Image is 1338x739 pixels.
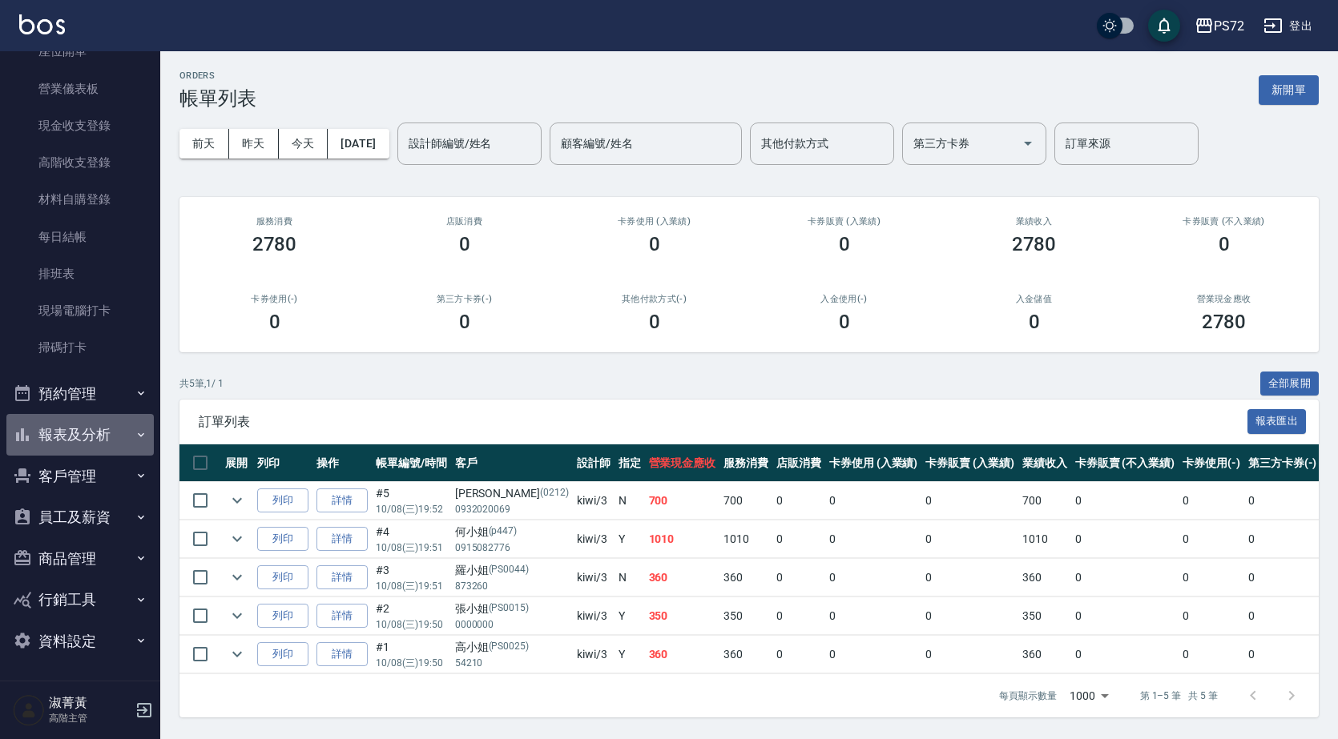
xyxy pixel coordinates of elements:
[1260,372,1320,396] button: 全部展開
[312,444,372,482] th: 操作
[459,311,470,333] h3: 0
[772,482,825,520] td: 0
[1179,559,1244,596] td: 0
[257,488,308,513] button: 列印
[921,636,1018,673] td: 0
[921,482,1018,520] td: 0
[1219,233,1230,255] h3: 0
[1029,311,1040,333] h3: 0
[999,689,1057,703] p: 每頁顯示數量
[489,639,530,656] p: (PS0025)
[825,597,922,635] td: 0
[372,444,451,482] th: 帳單編號/時間
[719,482,772,520] td: 700
[1244,482,1321,520] td: 0
[825,636,922,673] td: 0
[455,524,569,540] div: 何小姐
[1148,10,1180,42] button: save
[1015,131,1041,156] button: Open
[1071,559,1179,596] td: 0
[1071,482,1179,520] td: 0
[6,621,154,662] button: 資料設定
[839,311,850,333] h3: 0
[459,233,470,255] h3: 0
[772,444,825,482] th: 店販消費
[1247,413,1307,428] a: 報表匯出
[6,496,154,538] button: 員工及薪資
[1179,597,1244,635] td: 0
[839,233,850,255] h3: 0
[221,444,253,482] th: 展開
[179,87,256,110] h3: 帳單列表
[6,181,154,218] a: 材料自購登錄
[6,33,154,70] a: 座位開單
[372,482,451,520] td: #5
[578,294,730,304] h2: 其他付款方式(-)
[1148,216,1300,227] h2: 卡券販賣 (不入業績)
[389,216,540,227] h2: 店販消費
[316,488,368,513] a: 詳情
[455,540,569,555] p: 0915082776
[645,636,720,673] td: 360
[253,444,312,482] th: 列印
[645,520,720,558] td: 1010
[225,642,249,666] button: expand row
[958,294,1110,304] h2: 入金儲值
[1063,674,1114,717] div: 1000
[1140,689,1218,703] p: 第 1–5 筆 共 5 筆
[825,482,922,520] td: 0
[1214,16,1244,36] div: PS72
[179,376,224,391] p: 共 5 筆, 1 / 1
[573,597,615,635] td: kiwi /3
[645,444,720,482] th: 營業現金應收
[958,216,1110,227] h2: 業績收入
[372,597,451,635] td: #2
[225,604,249,628] button: expand row
[1071,636,1179,673] td: 0
[6,456,154,497] button: 客戶管理
[772,520,825,558] td: 0
[49,711,131,725] p: 高階主管
[389,294,540,304] h2: 第三方卡券(-)
[573,444,615,482] th: 設計師
[615,482,645,520] td: N
[645,597,720,635] td: 350
[199,294,350,304] h2: 卡券使用(-)
[540,485,569,502] p: (0212)
[615,597,645,635] td: Y
[257,565,308,590] button: 列印
[573,559,615,596] td: kiwi /3
[921,520,1018,558] td: 0
[1071,520,1179,558] td: 0
[1244,597,1321,635] td: 0
[376,617,447,632] p: 10/08 (三) 19:50
[1247,409,1307,434] button: 報表匯出
[1244,444,1321,482] th: 第三方卡券(-)
[772,559,825,596] td: 0
[6,255,154,292] a: 排班表
[376,579,447,593] p: 10/08 (三) 19:51
[455,562,569,579] div: 羅小姐
[921,444,1018,482] th: 卡券販賣 (入業績)
[225,565,249,589] button: expand row
[615,559,645,596] td: N
[921,559,1018,596] td: 0
[455,617,569,632] p: 0000000
[1071,444,1179,482] th: 卡券販賣 (不入業績)
[645,482,720,520] td: 700
[199,414,1247,430] span: 訂單列表
[1259,75,1319,105] button: 新開單
[6,219,154,255] a: 每日結帳
[1148,294,1300,304] h2: 營業現金應收
[372,520,451,558] td: #4
[489,562,530,579] p: (PS0044)
[649,233,660,255] h3: 0
[376,656,447,670] p: 10/08 (三) 19:50
[455,579,569,593] p: 873260
[257,642,308,667] button: 列印
[376,502,447,516] p: 10/08 (三) 19:52
[1244,520,1321,558] td: 0
[649,311,660,333] h3: 0
[257,527,308,552] button: 列印
[6,144,154,181] a: 高階收支登錄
